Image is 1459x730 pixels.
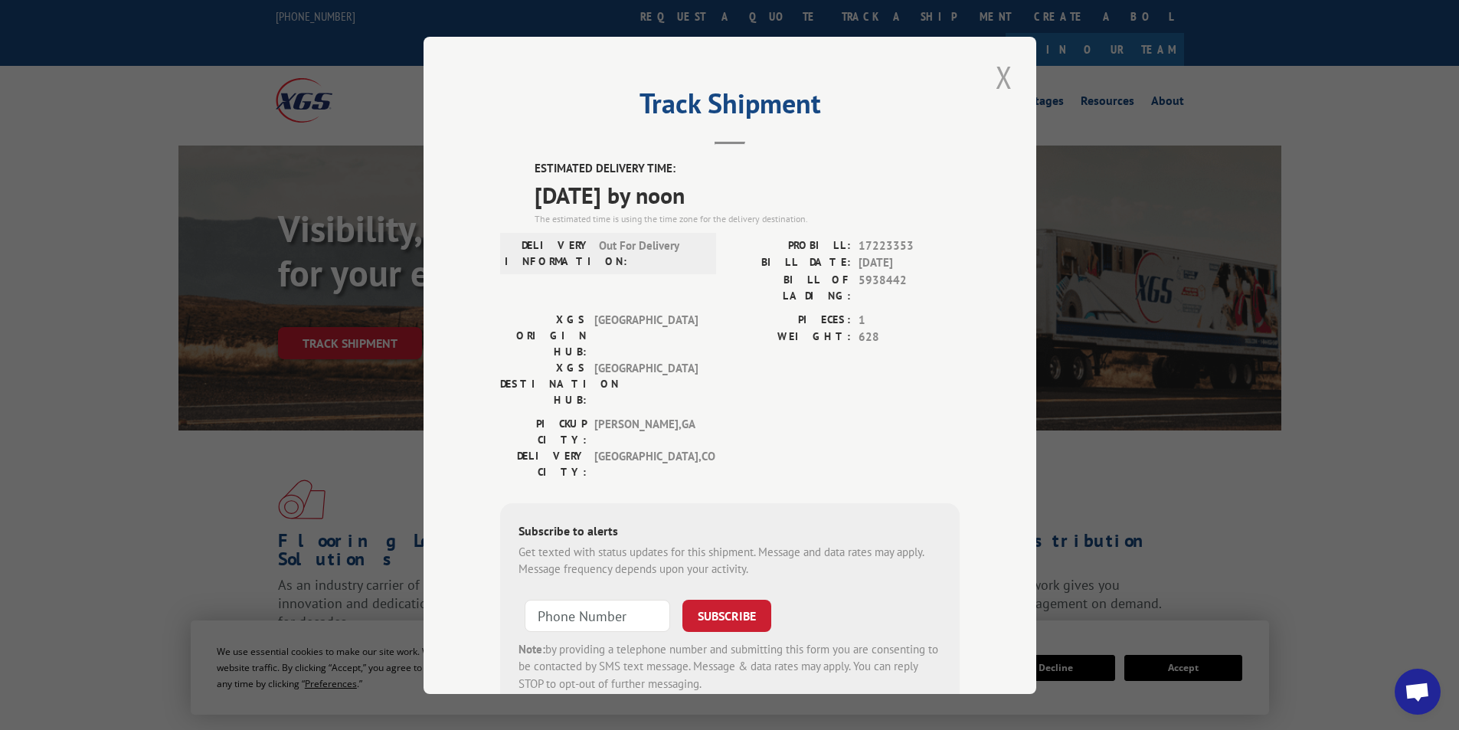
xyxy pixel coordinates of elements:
label: PICKUP CITY: [500,415,587,447]
label: PIECES: [730,311,851,329]
span: [GEOGRAPHIC_DATA] , CO [594,447,698,480]
div: Subscribe to alerts [519,521,941,543]
button: Close modal [991,56,1017,98]
label: WEIGHT: [730,329,851,346]
span: 1 [859,311,960,329]
div: Get texted with status updates for this shipment. Message and data rates may apply. Message frequ... [519,543,941,578]
span: [GEOGRAPHIC_DATA] [594,359,698,408]
span: 5938442 [859,271,960,303]
strong: Note: [519,641,545,656]
div: by providing a telephone number and submitting this form you are consenting to be contacted by SM... [519,640,941,692]
label: DELIVERY CITY: [500,447,587,480]
label: BILL OF LADING: [730,271,851,303]
label: PROBILL: [730,237,851,254]
div: The estimated time is using the time zone for the delivery destination. [535,211,960,225]
a: Open chat [1395,669,1441,715]
span: [PERSON_NAME] , GA [594,415,698,447]
span: [DATE] by noon [535,177,960,211]
button: SUBSCRIBE [682,599,771,631]
span: [GEOGRAPHIC_DATA] [594,311,698,359]
label: ESTIMATED DELIVERY TIME: [535,160,960,178]
h2: Track Shipment [500,93,960,122]
label: BILL DATE: [730,254,851,272]
label: DELIVERY INFORMATION: [505,237,591,269]
span: 17223353 [859,237,960,254]
input: Phone Number [525,599,670,631]
span: [DATE] [859,254,960,272]
label: XGS ORIGIN HUB: [500,311,587,359]
label: XGS DESTINATION HUB: [500,359,587,408]
span: Out For Delivery [599,237,702,269]
span: 628 [859,329,960,346]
